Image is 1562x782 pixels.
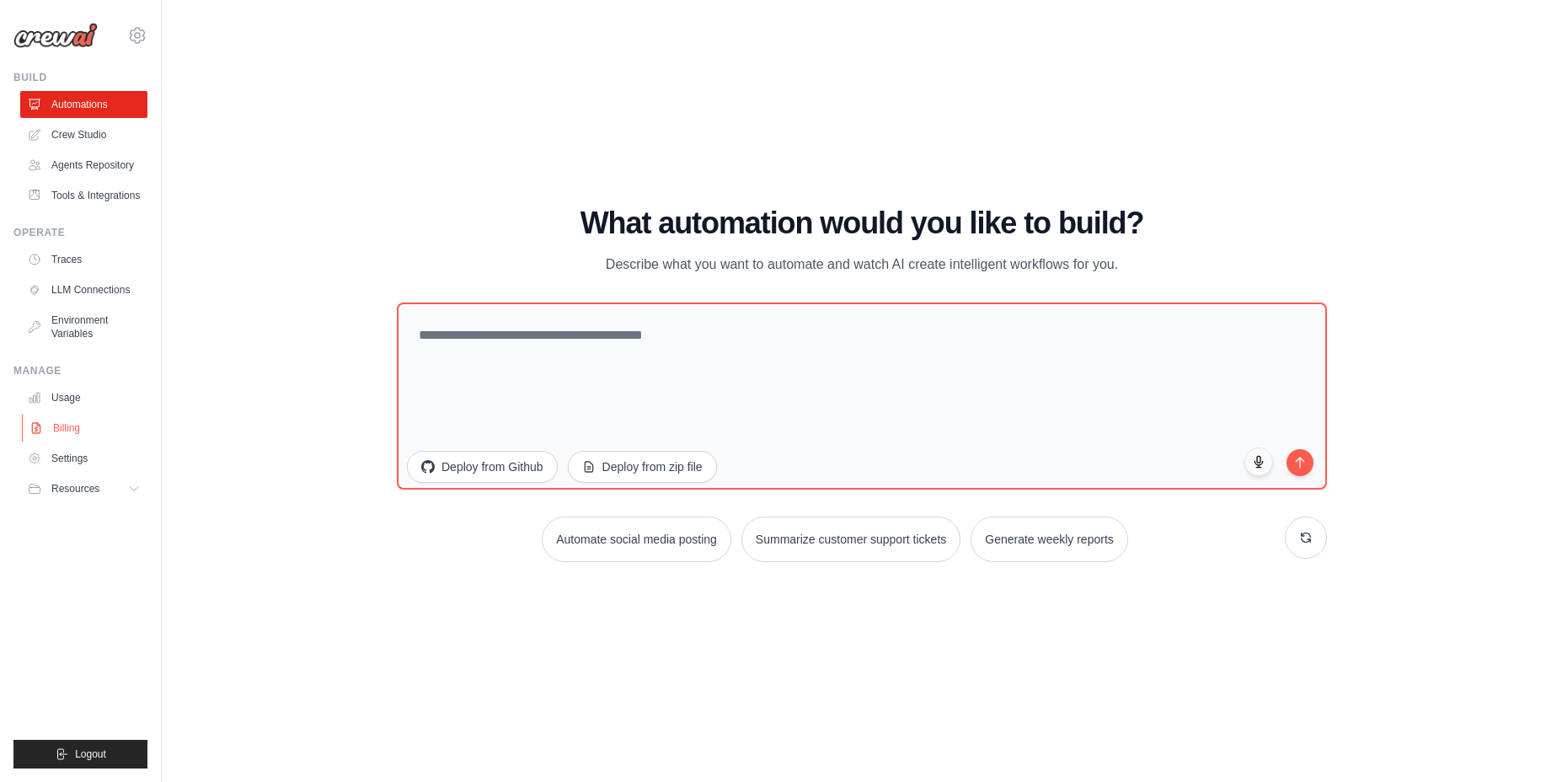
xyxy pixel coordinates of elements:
a: Tools & Integrations [20,182,147,209]
a: Traces [20,246,147,273]
div: Build [13,71,147,84]
button: Resources [20,475,147,502]
button: Generate weekly reports [971,517,1128,562]
a: Billing [22,415,149,442]
a: Crew Studio [20,121,147,148]
button: Automate social media posting [542,517,731,562]
span: Logout [75,747,106,761]
iframe: Chat Widget [1478,701,1562,782]
a: Agents Repository [20,152,147,179]
button: Logout [13,740,147,769]
button: Deploy from zip file [568,451,717,483]
img: Logo [13,23,98,48]
div: Manage [13,364,147,378]
h1: What automation would you like to build? [397,206,1327,240]
button: Deploy from Github [407,451,558,483]
button: Summarize customer support tickets [741,517,960,562]
span: Resources [51,482,99,495]
div: Operate [13,226,147,239]
a: Environment Variables [20,307,147,347]
a: Automations [20,91,147,118]
a: Usage [20,384,147,411]
a: LLM Connections [20,276,147,303]
p: Describe what you want to automate and watch AI create intelligent workflows for you. [579,254,1145,276]
a: Settings [20,445,147,472]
